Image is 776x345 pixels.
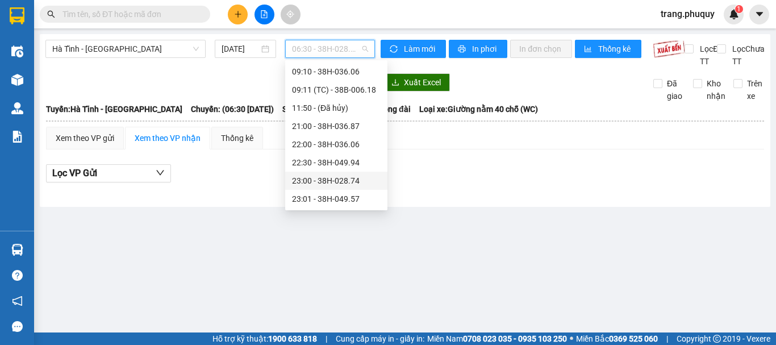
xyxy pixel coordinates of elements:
[570,336,573,341] span: ⚪️
[652,7,724,21] span: trang.phuquy
[472,43,498,55] span: In phơi
[336,332,424,345] span: Cung cấp máy in - giấy in:
[156,168,165,177] span: down
[11,45,23,57] img: warehouse-icon
[11,74,23,86] img: warehouse-icon
[292,102,381,114] div: 11:50 - (Đã hủy)
[228,5,248,24] button: plus
[255,5,274,24] button: file-add
[292,84,381,96] div: 09:11 (TC) - 38B-006.18
[292,65,381,78] div: 09:10 - 38H-036.06
[135,132,201,144] div: Xem theo VP nhận
[11,102,23,114] img: warehouse-icon
[390,45,399,54] span: sync
[292,40,368,57] span: 06:30 - 38H-028.45
[12,321,23,332] span: message
[381,40,446,58] button: syncLàm mới
[12,296,23,306] span: notification
[292,156,381,169] div: 22:30 - 38H-049.94
[749,5,769,24] button: caret-down
[419,103,538,115] span: Loại xe: Giường nằm 40 chỗ (WC)
[754,9,765,19] span: caret-down
[52,166,97,180] span: Lọc VP Gửi
[463,334,567,343] strong: 0708 023 035 - 0935 103 250
[575,40,641,58] button: bar-chartThống kê
[212,332,317,345] span: Hỗ trợ kỹ thuật:
[62,8,197,20] input: Tìm tên, số ĐT hoặc mã đơn
[355,103,411,115] span: Tài xế: Tổng đài
[282,103,347,115] span: Số xe: 38H-028.45
[11,244,23,256] img: warehouse-icon
[702,77,730,102] span: Kho nhận
[404,43,437,55] span: Làm mới
[191,103,274,115] span: Chuyến: (06:30 [DATE])
[10,7,24,24] img: logo-vxr
[11,131,23,143] img: solution-icon
[268,334,317,343] strong: 1900 633 818
[221,132,253,144] div: Thống kê
[292,138,381,151] div: 22:00 - 38H-036.06
[598,43,632,55] span: Thống kê
[292,174,381,187] div: 23:00 - 38H-028.74
[234,10,242,18] span: plus
[292,120,381,132] div: 21:00 - 38H-036.87
[47,10,55,18] span: search
[449,40,507,58] button: printerIn phơi
[576,332,658,345] span: Miền Bắc
[222,43,259,55] input: 11/09/2025
[286,10,294,18] span: aim
[662,77,687,102] span: Đã giao
[382,73,450,92] button: downloadXuất Excel
[281,5,301,24] button: aim
[695,43,725,68] span: Lọc Đã TT
[12,270,23,281] span: question-circle
[427,332,567,345] span: Miền Nam
[292,193,381,205] div: 23:01 - 38H-049.57
[735,5,743,13] sup: 1
[584,45,594,54] span: bar-chart
[742,77,767,102] span: Trên xe
[56,132,114,144] div: Xem theo VP gửi
[458,45,468,54] span: printer
[46,164,171,182] button: Lọc VP Gửi
[713,335,721,343] span: copyright
[510,40,572,58] button: In đơn chọn
[260,10,268,18] span: file-add
[666,332,668,345] span: |
[729,9,739,19] img: icon-new-feature
[653,40,685,58] img: 9k=
[326,332,327,345] span: |
[46,105,182,114] b: Tuyến: Hà Tĩnh - [GEOGRAPHIC_DATA]
[52,40,199,57] span: Hà Tĩnh - Hà Nội
[737,5,741,13] span: 1
[728,43,766,68] span: Lọc Chưa TT
[609,334,658,343] strong: 0369 525 060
